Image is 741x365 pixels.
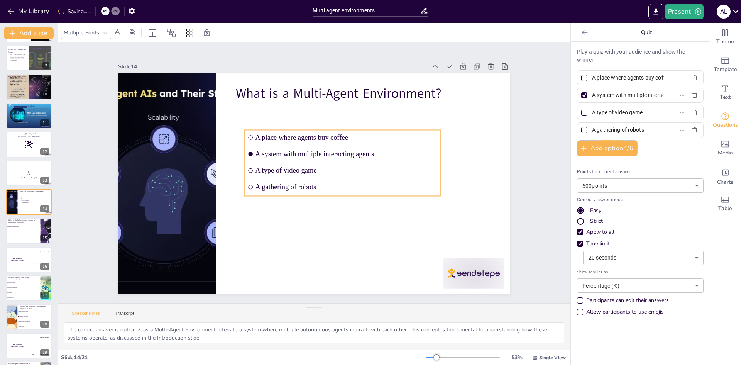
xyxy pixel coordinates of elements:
button: Speaker Notes [64,311,108,319]
div: Strict [590,217,603,225]
span: A system with multiple interacting agents [202,169,377,233]
div: Slide 14 / 21 [61,354,426,361]
div: 11 [40,119,49,126]
input: Option 3 [592,107,664,118]
span: A gathering of robots [22,202,43,203]
div: 17 [40,292,49,299]
span: Charts [717,178,733,187]
div: 53 % [508,354,526,361]
div: 11 [6,103,52,129]
p: Play a quiz with your audience and show the winner. [577,48,704,64]
div: Add text boxes [710,79,741,107]
div: 19 [40,349,49,356]
p: Communication among vehicles enhances safety. [8,58,27,61]
p: [PERSON_NAME] are shaping our future in various fields. [27,110,68,112]
p: AI systems optimize traffic flow. [8,57,27,58]
div: 12 [6,132,52,157]
div: Apply to all [577,228,704,236]
p: Metaverse will feature intelligent NPCs. [8,78,49,79]
p: Future of [PERSON_NAME] [8,76,49,78]
div: Add images, graphics, shapes or video [710,134,741,162]
div: Participants can edit their answers [577,297,669,304]
div: 13 [40,177,49,184]
span: They play video games [7,282,40,283]
span: Making coffee [19,326,51,327]
div: 9 [42,62,49,69]
div: Apply to all [586,228,614,236]
div: Allow participants to use emojis [577,308,664,316]
input: Insert title [313,5,420,16]
div: Time limit [586,240,610,248]
div: Add a table [710,190,741,218]
strong: Get Ready for the Quiz! [21,177,37,178]
button: A L [717,4,731,19]
p: Conclusion [28,105,69,107]
div: 12 [40,148,49,155]
p: What is a Multi-Agent Environment? [168,215,416,311]
p: Points for correct answer [577,169,704,176]
div: Participants can edit their answers [586,297,669,304]
div: Jaap [45,345,47,346]
p: What is a Multi-Agent Environment? [20,190,49,193]
span: Questions [713,121,738,129]
div: 200 [29,341,52,350]
div: 14 [6,189,52,215]
h4: The winner is [PERSON_NAME] [6,257,29,261]
p: Traffic congestion is a major urban problem. [8,54,27,57]
span: A gathering of robots [192,137,367,201]
span: Cars competing for the shortest route [7,235,40,236]
div: 16 [6,247,52,272]
span: A system with multiple interacting agents [22,198,43,199]
p: [PERSON_NAME] reflect real-world complexities. [27,107,68,109]
span: Media [718,149,733,157]
span: A type of video game [197,153,372,217]
div: 18 [40,321,49,328]
button: Export to PowerPoint [648,4,663,19]
div: 13 [6,161,52,186]
div: 100 [29,333,52,341]
div: Easy [577,207,704,214]
div: 300 [29,264,52,272]
strong: [DOMAIN_NAME] [25,133,37,135]
p: Which of the following is a challenge in [PERSON_NAME]? [20,306,49,310]
span: Theme [716,37,734,46]
div: Strict [577,217,704,225]
div: 16 [40,263,49,270]
span: Deciding what to watch on Netflix [19,321,51,322]
div: 18 [6,304,52,329]
div: 15 [40,234,49,241]
span: Template [714,65,737,74]
div: Get real-time input from your audience [710,107,741,134]
div: 100 [29,247,52,255]
p: Space exploration will utilize cooperative robots. [8,80,49,82]
span: Rescue robots searching for survivors [7,231,40,231]
div: Saving...... [58,8,91,15]
span: A place where agents buy coffee [207,185,382,249]
div: Layout [146,27,159,39]
div: 14 [40,205,49,212]
p: Case Study – Smart Traffic System [8,49,27,53]
div: Add charts and graphs [710,162,741,190]
input: Option 4 [592,124,664,136]
div: 19 [6,333,52,358]
span: Table [718,204,732,213]
div: Multiple Fonts [62,27,101,38]
div: 17 [6,275,52,301]
button: Add slide [4,27,54,39]
div: Allow participants to use emojis [586,308,664,316]
p: AI will transform finance with multi-agent trading. [8,79,49,81]
p: and login with code [8,135,49,138]
div: Time limit [577,240,704,248]
div: Slide 14 [239,210,535,312]
div: 300 [29,350,52,358]
span: They make coffee [7,297,40,298]
p: They [PERSON_NAME] cooperation and adaptability. [27,109,68,110]
span: Bidding bots in an online auction [7,226,40,227]
div: Easy [590,207,601,214]
h4: The winner is [PERSON_NAME] [6,344,29,348]
span: Position [167,28,176,37]
button: My Library [6,5,52,17]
